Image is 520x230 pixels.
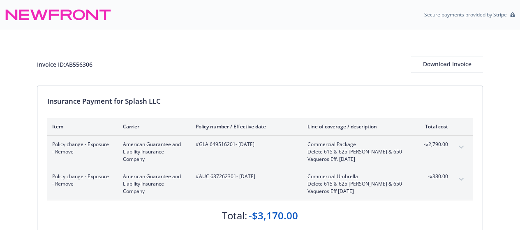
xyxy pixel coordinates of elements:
div: Invoice ID: AB556306 [37,60,92,69]
span: American Guarantee and Liability Insurance Company [123,173,183,195]
div: Policy change - Exposure - RemoveAmerican Guarantee and Liability Insurance Company#GLA 649516201... [47,136,473,168]
span: #AUC 637262301 - [DATE] [196,173,294,180]
span: -$380.00 [417,173,448,180]
div: Policy number / Effective date [196,123,294,130]
span: -$2,790.00 [417,141,448,148]
span: Commercial Package [307,141,404,148]
span: Commercial Umbrella [307,173,404,180]
div: Insurance Payment for Splash LLC [47,96,473,107]
div: Total cost [417,123,448,130]
span: #GLA 649516201 - [DATE] [196,141,294,148]
span: Commercial UmbrellaDelete 615 & 625 [PERSON_NAME] & 650 Vaqueros Eff [DATE] [307,173,404,195]
span: Delete 615 & 625 [PERSON_NAME] & 650 Vaqueros Eff [DATE] [307,180,404,195]
span: American Guarantee and Liability Insurance Company [123,141,183,163]
span: Delete 615 & 625 [PERSON_NAME] & 650 Vaqueros Eff. [DATE] [307,148,404,163]
span: Policy change - Exposure - Remove [52,141,110,156]
div: Item [52,123,110,130]
span: Policy change - Exposure - Remove [52,173,110,188]
div: Line of coverage / description [307,123,404,130]
div: Carrier [123,123,183,130]
button: expand content [455,173,468,186]
div: Total: [222,209,247,223]
p: Secure payments provided by Stripe [424,11,507,18]
div: Policy change - Exposure - RemoveAmerican Guarantee and Liability Insurance Company#AUC 637262301... [47,168,473,200]
button: expand content [455,141,468,154]
div: -$3,170.00 [249,209,298,223]
span: Commercial PackageDelete 615 & 625 [PERSON_NAME] & 650 Vaqueros Eff. [DATE] [307,141,404,163]
button: Download Invoice [411,56,483,72]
